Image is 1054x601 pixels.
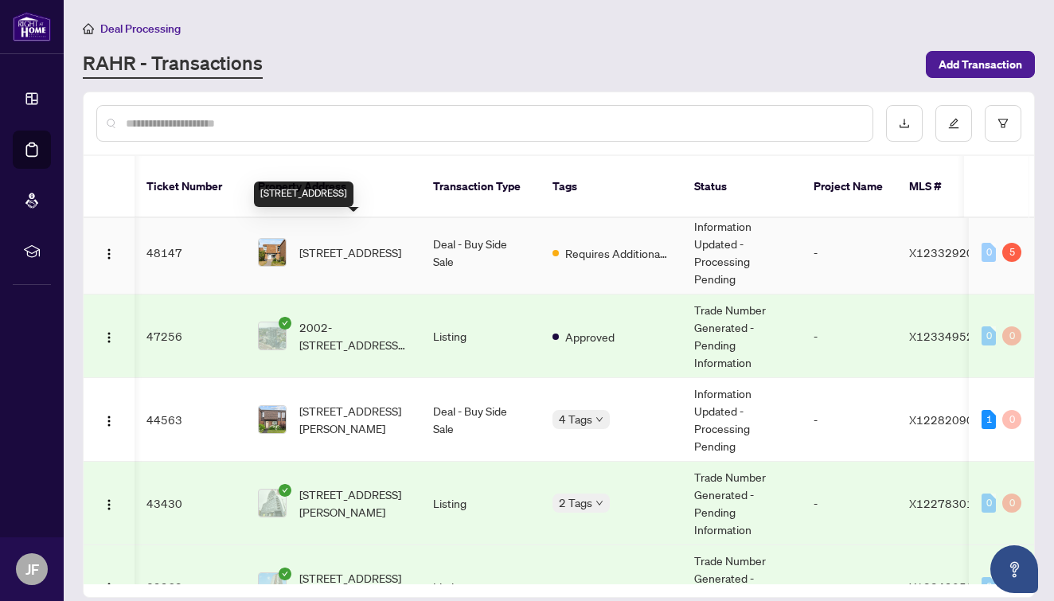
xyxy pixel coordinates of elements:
span: filter [997,118,1009,129]
td: - [801,295,896,378]
span: X12278301 [909,496,974,510]
td: Trade Number Generated - Pending Information [681,462,801,545]
div: [STREET_ADDRESS] [254,181,353,207]
img: thumbnail-img [259,406,286,433]
img: thumbnail-img [259,239,286,266]
span: home [83,23,94,34]
div: 0 [982,577,996,596]
div: 0 [1002,410,1021,429]
span: Add Transaction [939,52,1022,77]
img: Logo [103,415,115,427]
span: 2002-[STREET_ADDRESS][PERSON_NAME] [299,318,408,353]
span: download [899,118,910,129]
span: X12249050 [909,580,974,594]
button: Logo [96,407,122,432]
div: 1 [982,410,996,429]
img: thumbnail-img [259,573,286,600]
span: 2 Tags [559,494,592,512]
th: Tags [540,156,681,218]
span: JF [25,558,39,580]
td: Information Updated - Processing Pending [681,378,801,462]
a: RAHR - Transactions [83,50,263,79]
th: Transaction Type [420,156,540,218]
div: 0 [982,243,996,262]
th: Project Name [801,156,896,218]
button: Add Transaction [926,51,1035,78]
span: down [595,499,603,507]
td: 47256 [134,295,245,378]
th: Property Address [245,156,420,218]
span: check-circle [279,484,291,497]
td: Information Updated - Processing Pending [681,211,801,295]
span: X12282090 [909,412,974,427]
td: Trade Number Generated - Pending Information [681,295,801,378]
td: Listing [420,295,540,378]
img: Logo [103,498,115,511]
span: [STREET_ADDRESS][PERSON_NAME] [299,402,408,437]
td: - [801,211,896,295]
img: thumbnail-img [259,322,286,349]
span: edit [948,118,959,129]
th: MLS # [896,156,992,218]
td: Listing [420,462,540,545]
td: Deal - Buy Side Sale [420,211,540,295]
td: - [801,378,896,462]
td: 44563 [134,378,245,462]
div: 0 [982,494,996,513]
div: 0 [1002,494,1021,513]
th: Status [681,156,801,218]
button: Logo [96,490,122,516]
div: 0 [982,326,996,345]
span: Requires Additional Docs [565,244,669,262]
td: Deal - Buy Side Sale [420,378,540,462]
img: thumbnail-img [259,490,286,517]
div: 0 [1002,326,1021,345]
th: Ticket Number [134,156,245,218]
button: download [886,105,923,142]
span: check-circle [279,317,291,330]
img: Logo [103,331,115,344]
span: check-circle [279,568,291,580]
span: X12334952 [909,329,974,343]
button: Logo [96,240,122,265]
button: edit [935,105,972,142]
span: [STREET_ADDRESS] [299,244,401,261]
span: down [595,416,603,423]
span: X12332920 [909,245,974,260]
span: Approved [565,328,615,345]
span: [STREET_ADDRESS][PERSON_NAME] [299,486,408,521]
span: Approved [565,579,615,596]
button: Logo [96,323,122,349]
td: 48147 [134,211,245,295]
td: 43430 [134,462,245,545]
img: Logo [103,582,115,595]
td: - [801,462,896,545]
button: filter [985,105,1021,142]
img: logo [13,12,51,41]
span: Deal Processing [100,21,181,36]
button: Open asap [990,545,1038,593]
span: 4 Tags [559,410,592,428]
div: 5 [1002,243,1021,262]
button: Logo [96,574,122,599]
img: Logo [103,248,115,260]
